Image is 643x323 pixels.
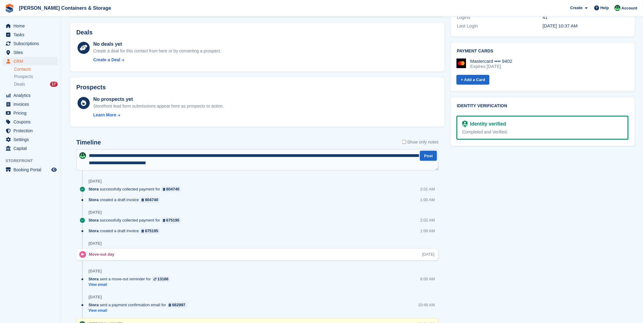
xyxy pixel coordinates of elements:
[13,135,50,144] span: Settings
[89,269,102,274] div: [DATE]
[14,81,58,87] a: Deals 17
[421,218,435,223] div: 2:02 AM
[89,282,173,288] a: View email
[3,135,58,144] a: menu
[418,302,435,308] div: 10:48 AM
[13,118,50,126] span: Coupons
[89,186,184,192] div: successfully collected payment for
[470,64,512,69] div: Expires [DATE]
[3,165,58,174] a: menu
[3,91,58,100] a: menu
[420,151,437,161] button: Post
[93,48,221,54] div: Create a deal for this contact from here or by converting a prospect.
[76,139,101,146] h2: Timeline
[89,276,99,282] span: Stora
[89,218,99,223] span: Stora
[13,100,50,108] span: Invoices
[166,218,179,223] div: 675195
[422,252,435,257] div: [DATE]
[13,39,50,48] span: Subscriptions
[145,228,158,234] div: 675195
[3,109,58,117] a: menu
[470,59,512,64] div: Mastercard •••• 9402
[5,158,61,164] span: Storefront
[161,218,181,223] a: 675195
[14,74,33,80] span: Prospects
[3,48,58,57] a: menu
[13,48,50,57] span: Sites
[89,252,117,257] div: Move-out day
[13,57,50,66] span: CRM
[13,126,50,135] span: Protection
[93,103,224,109] div: Storefront lead form submissions appear here as prospects to action.
[13,22,50,30] span: Home
[166,186,179,192] div: 804740
[14,73,58,80] a: Prospects
[13,144,50,153] span: Capital
[89,228,99,234] span: Stora
[89,218,184,223] div: successfully collected payment for
[13,165,50,174] span: Booking Portal
[89,179,102,184] div: [DATE]
[13,109,50,117] span: Pricing
[421,228,435,234] div: 1:00 AM
[89,197,163,203] div: created a draft invoice
[140,197,160,203] a: 804740
[462,121,468,127] img: Identity Verification Ready
[93,57,121,63] div: Create a Deal
[3,22,58,30] a: menu
[615,5,621,11] img: Arjun Preetham
[89,228,163,234] div: created a draft invoice
[167,302,187,308] a: 662997
[89,302,99,308] span: Stora
[89,295,102,300] div: [DATE]
[457,14,543,21] div: Logins
[402,139,406,145] input: Show only notes
[421,186,435,192] div: 2:01 AM
[93,96,224,103] div: No prospects yet
[402,139,439,145] label: Show only notes
[50,82,58,87] div: 17
[93,112,116,118] div: Learn More
[89,308,190,314] a: View email
[14,66,58,72] a: Contacts
[50,166,58,173] a: Preview store
[89,241,102,246] div: [DATE]
[570,5,583,11] span: Create
[161,186,181,192] a: 804740
[93,57,221,63] a: Create a Deal
[421,276,435,282] div: 6:00 AM
[3,100,58,108] a: menu
[457,49,628,54] h2: Payment cards
[462,129,623,135] div: Completed and Verified.
[172,302,185,308] div: 662997
[157,276,168,282] div: 13166
[93,41,221,48] div: No deals yet
[93,112,224,118] a: Learn More
[3,118,58,126] a: menu
[622,5,638,11] span: Account
[3,30,58,39] a: menu
[457,104,628,108] h2: Identity verification
[3,39,58,48] a: menu
[421,197,435,203] div: 1:00 AM
[3,126,58,135] a: menu
[13,91,50,100] span: Analytics
[14,81,25,87] span: Deals
[89,210,102,215] div: [DATE]
[76,84,106,91] h2: Prospects
[89,197,99,203] span: Stora
[5,4,14,13] img: stora-icon-8386f47178a22dfd0bd8f6a31ec36ba5ce8667c1dd55bd0f319d3a0aa187defe.svg
[140,228,160,234] a: 675195
[457,59,466,68] img: Mastercard Logo
[89,302,190,308] div: sent a payment confirmation email for
[468,120,506,128] div: Identity verified
[145,197,158,203] div: 804740
[13,30,50,39] span: Tasks
[457,75,489,85] a: + Add a Card
[3,57,58,66] a: menu
[89,186,99,192] span: Stora
[152,276,170,282] a: 13166
[76,29,92,36] h2: Deals
[16,3,114,13] a: [PERSON_NAME] Containers & Storage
